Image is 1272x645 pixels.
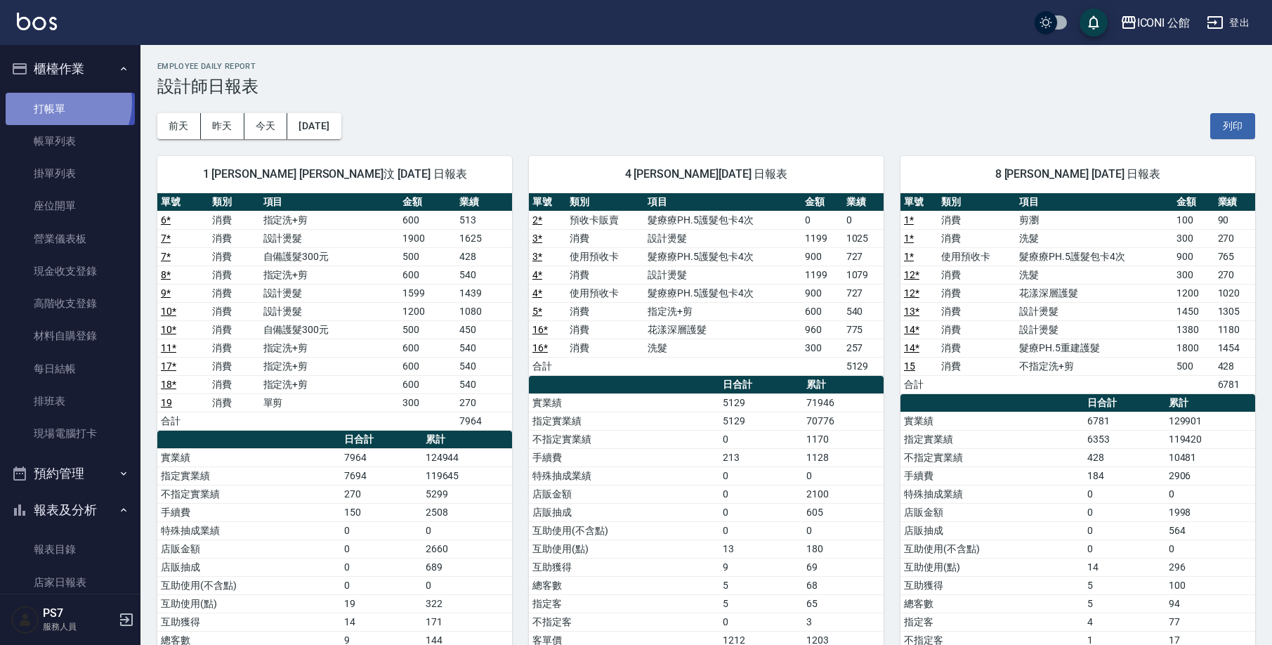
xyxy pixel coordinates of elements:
[644,247,801,266] td: 髮療療PH.5護髮包卡4次
[1115,8,1196,37] button: ICONI 公館
[209,193,260,211] th: 類別
[529,393,719,412] td: 實業績
[719,576,803,594] td: 5
[1173,247,1214,266] td: 900
[1016,247,1173,266] td: 髮療療PH.5護髮包卡4次
[1214,211,1255,229] td: 90
[422,503,512,521] td: 2508
[719,594,803,613] td: 5
[566,247,644,266] td: 使用預收卡
[341,576,421,594] td: 0
[260,284,400,302] td: 設計燙髮
[456,193,512,211] th: 業績
[719,613,803,631] td: 0
[900,448,1084,467] td: 不指定實業績
[244,113,288,139] button: 今天
[399,393,455,412] td: 300
[566,211,644,229] td: 預收卡販賣
[209,247,260,266] td: 消費
[399,247,455,266] td: 500
[938,229,1016,247] td: 消費
[644,320,801,339] td: 花漾深層護髮
[900,594,1084,613] td: 總客數
[801,211,842,229] td: 0
[456,393,512,412] td: 270
[803,393,884,412] td: 71946
[938,320,1016,339] td: 消費
[1173,229,1214,247] td: 300
[1084,503,1165,521] td: 0
[803,521,884,540] td: 0
[1165,485,1255,503] td: 0
[644,266,801,284] td: 設計燙髮
[1165,448,1255,467] td: 10481
[719,393,803,412] td: 5129
[260,266,400,284] td: 指定洗+剪
[341,558,421,576] td: 0
[341,467,421,485] td: 7694
[209,302,260,320] td: 消費
[1173,266,1214,284] td: 300
[1165,467,1255,485] td: 2906
[801,247,842,266] td: 900
[456,266,512,284] td: 540
[938,193,1016,211] th: 類別
[422,448,512,467] td: 124944
[422,467,512,485] td: 119645
[1165,576,1255,594] td: 100
[399,375,455,393] td: 600
[644,284,801,302] td: 髮療療PH.5護髮包卡4次
[157,540,341,558] td: 店販金額
[803,540,884,558] td: 180
[1201,10,1255,36] button: 登出
[801,193,842,211] th: 金額
[801,284,842,302] td: 900
[1214,320,1255,339] td: 1180
[529,357,566,375] td: 合計
[938,357,1016,375] td: 消費
[201,113,244,139] button: 昨天
[6,455,135,492] button: 預約管理
[566,302,644,320] td: 消費
[456,302,512,320] td: 1080
[157,62,1255,71] h2: Employee Daily Report
[260,211,400,229] td: 指定洗+剪
[399,357,455,375] td: 600
[1165,394,1255,412] th: 累計
[1016,339,1173,357] td: 髮療PH.5重建護髮
[529,594,719,613] td: 指定客
[900,430,1084,448] td: 指定實業績
[1084,430,1165,448] td: 6353
[1165,521,1255,540] td: 564
[1016,193,1173,211] th: 項目
[803,613,884,631] td: 3
[6,566,135,599] a: 店家日報表
[900,193,1255,394] table: a dense table
[843,247,884,266] td: 727
[422,576,512,594] td: 0
[900,375,938,393] td: 合計
[904,360,915,372] a: 15
[6,385,135,417] a: 排班表
[1210,113,1255,139] button: 列印
[719,558,803,576] td: 9
[1165,503,1255,521] td: 1998
[260,247,400,266] td: 自備護髮300元
[456,247,512,266] td: 428
[456,412,512,430] td: 7964
[938,247,1016,266] td: 使用預收卡
[1173,339,1214,357] td: 1800
[422,485,512,503] td: 5299
[422,521,512,540] td: 0
[6,320,135,352] a: 材料自購登錄
[566,320,644,339] td: 消費
[529,558,719,576] td: 互助獲得
[157,576,341,594] td: 互助使用(不含點)
[399,320,455,339] td: 500
[644,193,801,211] th: 項目
[209,375,260,393] td: 消費
[1214,229,1255,247] td: 270
[6,353,135,385] a: 每日結帳
[209,229,260,247] td: 消費
[157,448,341,467] td: 實業績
